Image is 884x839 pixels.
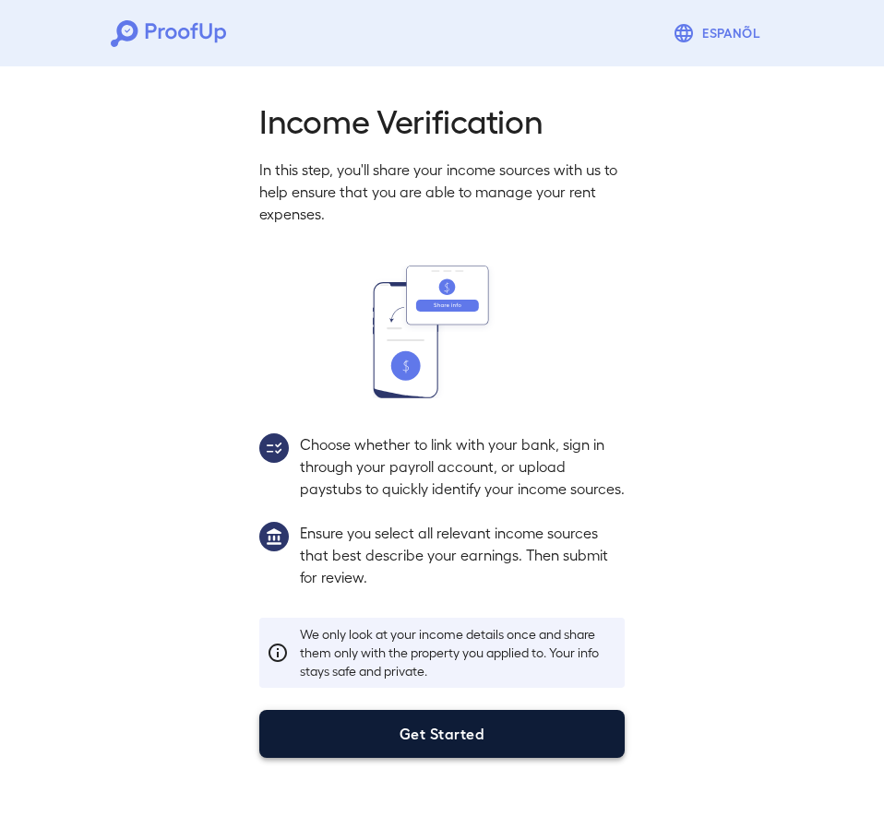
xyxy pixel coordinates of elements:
[300,522,625,588] p: Ensure you select all relevant income sources that best describe your earnings. Then submit for r...
[259,522,289,551] img: group1.svg
[665,15,773,52] button: Espanõl
[300,625,617,680] p: We only look at your income details once and share them only with the property you applied to. Yo...
[259,159,625,225] p: In this step, you'll share your income sources with us to help ensure that you are able to manage...
[259,710,625,758] button: Get Started
[373,266,511,398] img: transfer_money.svg
[300,433,625,500] p: Choose whether to link with your bank, sign in through your payroll account, or upload paystubs t...
[259,100,625,140] h2: Income Verification
[259,433,289,463] img: group2.svg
